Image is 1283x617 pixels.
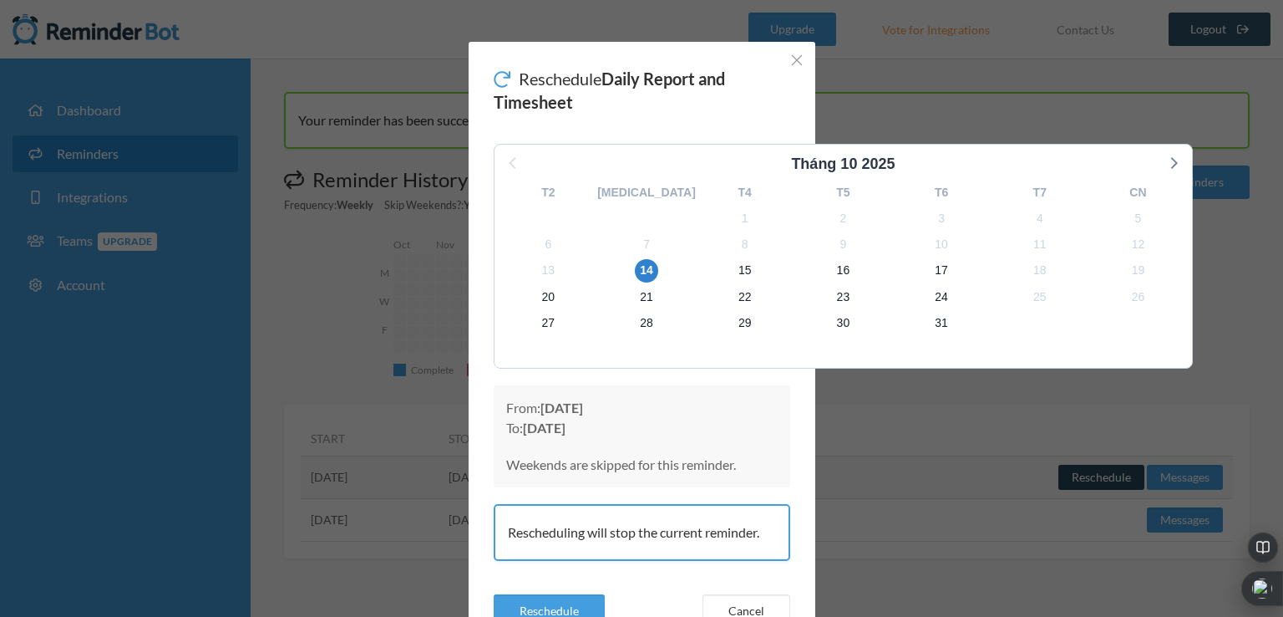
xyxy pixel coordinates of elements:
span: Thứ Hai, 10 tháng 11, 2025 [930,233,953,257]
span: Thứ Bảy, 1 tháng 11, 2025 [733,207,757,231]
p: Weekends are skipped for this reminder. [506,455,778,475]
div: Tháng 10 2025 [784,153,901,176]
span: Thứ Sáu, 28 tháng 11, 2025 [635,311,658,334]
span: Chủ Nhật, 2 tháng 11, 2025 [831,207,854,231]
strong: [DATE] [523,420,565,436]
span: Thứ Năm, 6 tháng 11, 2025 [536,233,560,257]
span: Thứ Hai, 17 tháng 11, 2025 [930,259,953,283]
span: Thứ Sáu, 14 tháng 11, 2025 [635,259,658,283]
span: Thứ Năm, 27 tháng 11, 2025 [536,311,560,334]
span: Chủ Nhật, 16 tháng 11, 2025 [831,259,854,283]
span: Thứ Hai, 1 tháng 12, 2025 [930,311,953,334]
div: CN [1089,180,1188,206]
span: Thứ Sáu, 21 tháng 11, 2025 [635,285,658,308]
span: Thứ Bảy, 29 tháng 11, 2025 [733,311,757,334]
div: Rescheduling will stop the current reminder. [494,504,790,561]
span: Thứ Năm, 13 tháng 11, 2025 [536,259,560,283]
h2: Reschedule [494,67,757,114]
span: Thứ Năm, 20 tháng 11, 2025 [536,285,560,308]
span: Thứ Ba, 4 tháng 11, 2025 [1028,207,1052,231]
div: T4 [696,180,794,206]
span: Chủ Nhật, 23 tháng 11, 2025 [831,285,854,308]
strong: Daily Report and Timesheet [494,69,725,112]
button: Close [787,50,807,70]
span: Thứ Hai, 24 tháng 11, 2025 [930,285,953,308]
div: T5 [794,180,893,206]
span: Thứ Bảy, 8 tháng 11, 2025 [733,233,757,257]
div: [MEDICAL_DATA] [597,180,696,206]
div: T6 [892,180,991,206]
span: Thứ Bảy, 15 tháng 11, 2025 [733,259,757,283]
span: Thứ Tư, 26 tháng 11, 2025 [1126,285,1149,308]
span: Thứ Ba, 18 tháng 11, 2025 [1028,259,1052,283]
span: Thứ Tư, 12 tháng 11, 2025 [1126,233,1149,257]
div: T7 [991,180,1089,206]
span: Thứ Sáu, 7 tháng 11, 2025 [635,233,658,257]
span: Thứ Tư, 5 tháng 11, 2025 [1126,207,1149,231]
span: Thứ Ba, 25 tháng 11, 2025 [1028,285,1052,308]
p: From: To: [506,398,778,438]
span: Chủ Nhật, 9 tháng 11, 2025 [831,233,854,257]
span: Thứ Tư, 19 tháng 11, 2025 [1126,259,1149,283]
strong: [DATE] [540,400,583,416]
span: Chủ Nhật, 30 tháng 11, 2025 [831,311,854,334]
span: Thứ Bảy, 22 tháng 11, 2025 [733,285,757,308]
span: Thứ Hai, 3 tháng 11, 2025 [930,207,953,231]
div: T2 [500,180,598,206]
span: Thứ Ba, 11 tháng 11, 2025 [1028,233,1052,257]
